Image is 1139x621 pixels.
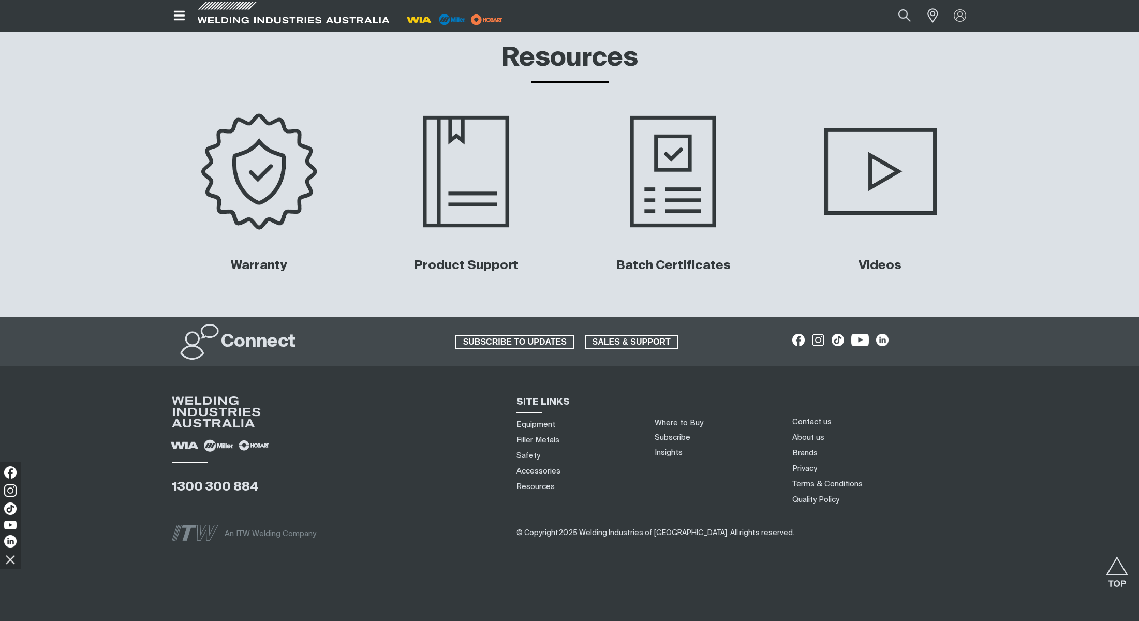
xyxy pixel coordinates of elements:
a: SUBSCRIBE TO UPDATES [455,335,574,349]
nav: Sitemap [513,417,642,495]
img: Instagram [4,484,17,497]
a: Resources [501,46,638,71]
img: YouTube [4,521,17,529]
nav: Footer [789,415,987,508]
span: © Copyright 2025 Welding Industries of [GEOGRAPHIC_DATA] . All rights reserved. [516,529,794,537]
img: Videos [785,108,975,235]
input: Product name or item number... [874,4,922,27]
a: Resources [516,481,555,492]
button: Search products [887,4,922,27]
img: TikTok [4,502,17,515]
img: Batch Certificates [578,108,768,235]
a: Terms & Conditions [792,479,863,490]
a: Equipment [516,419,555,430]
h2: Connect [221,331,295,353]
img: Warranty [164,108,354,235]
img: LinkedIn [4,535,17,548]
a: Accessories [516,466,560,477]
a: Filler Metals [516,435,559,446]
a: Quality Policy [792,494,839,505]
a: Insights [655,449,683,456]
img: hide socials [2,551,19,568]
a: 1300 300 884 [172,481,259,493]
a: miller [468,16,506,23]
span: SITE LINKS [516,397,570,407]
a: Warranty [231,259,287,272]
img: miller [468,12,506,27]
a: Where to Buy [655,419,703,427]
span: SUBSCRIBE TO UPDATES [456,335,573,349]
a: Product Support [414,259,519,272]
a: About us [792,432,824,443]
a: Videos [859,259,901,272]
a: SALES & SUPPORT [585,335,678,349]
img: Product Support [371,108,561,235]
a: Batch Certificates [616,259,731,272]
a: Privacy [792,463,817,474]
a: Subscribe [655,434,690,441]
a: Contact us [792,417,832,427]
span: SALES & SUPPORT [586,335,677,349]
img: Facebook [4,466,17,479]
a: Safety [516,450,540,461]
span: ​​​​​​​​​​​​​​​​​​ ​​​​​​ [516,529,794,537]
span: An ITW Welding Company [225,530,316,538]
a: Brands [792,448,818,459]
button: Scroll to top [1105,556,1129,580]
